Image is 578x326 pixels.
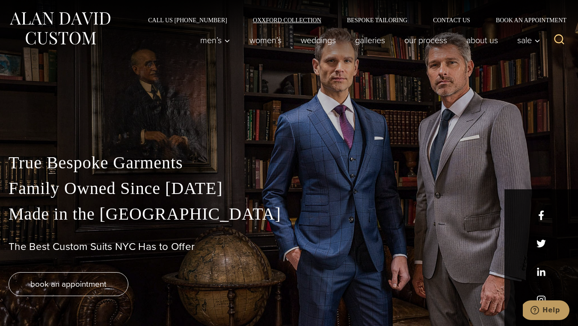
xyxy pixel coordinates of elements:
[346,32,395,49] a: Galleries
[457,32,508,49] a: About Us
[191,32,545,49] nav: Primary Navigation
[420,17,483,23] a: Contact Us
[334,17,420,23] a: Bespoke Tailoring
[9,241,569,253] h1: The Best Custom Suits NYC Has to Offer
[9,272,128,296] a: book an appointment
[9,150,569,227] p: True Bespoke Garments Family Owned Since [DATE] Made in the [GEOGRAPHIC_DATA]
[549,30,569,50] button: View Search Form
[523,300,569,322] iframe: Opens a widget where you can chat to one of our agents
[191,32,240,49] button: Child menu of Men’s
[240,17,334,23] a: Oxxford Collection
[508,32,545,49] button: Sale sub menu toggle
[291,32,346,49] a: weddings
[30,278,107,290] span: book an appointment
[395,32,457,49] a: Our Process
[135,17,569,23] nav: Secondary Navigation
[240,32,291,49] a: Women’s
[483,17,569,23] a: Book an Appointment
[9,9,111,47] img: Alan David Custom
[135,17,240,23] a: Call Us [PHONE_NUMBER]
